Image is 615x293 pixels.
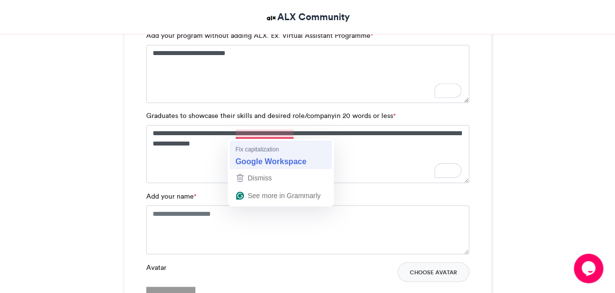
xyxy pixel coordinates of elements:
textarea: To enrich screen reader interactions, please activate Accessibility in Grammarly extension settings [146,45,469,103]
img: ALX Community [265,12,277,24]
label: Graduates to showcase their skills and desired role/companyin 20 words or less [146,111,396,121]
label: Avatar [146,262,166,272]
iframe: chat widget [574,254,605,283]
textarea: To enrich screen reader interactions, please activate Accessibility in Grammarly extension settings [146,125,469,183]
label: Add your program without adding ALX. Ex. Virtual Assistant Programme [146,30,373,41]
button: Choose Avatar [398,262,469,282]
a: ALX Community [265,10,350,24]
label: Add your name [146,191,196,201]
